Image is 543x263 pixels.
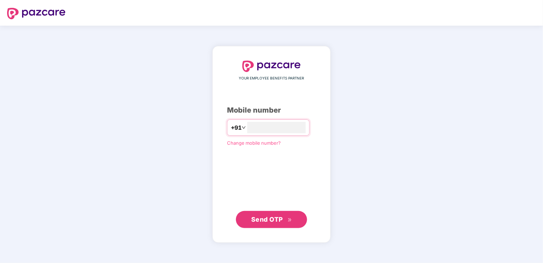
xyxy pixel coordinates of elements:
[242,125,246,130] span: down
[236,211,307,228] button: Send OTPdouble-right
[251,216,283,223] span: Send OTP
[242,61,301,72] img: logo
[227,140,281,146] a: Change mobile number?
[288,218,292,222] span: double-right
[239,76,304,81] span: YOUR EMPLOYEE BENEFITS PARTNER
[231,123,242,132] span: +91
[7,8,65,19] img: logo
[227,105,316,116] div: Mobile number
